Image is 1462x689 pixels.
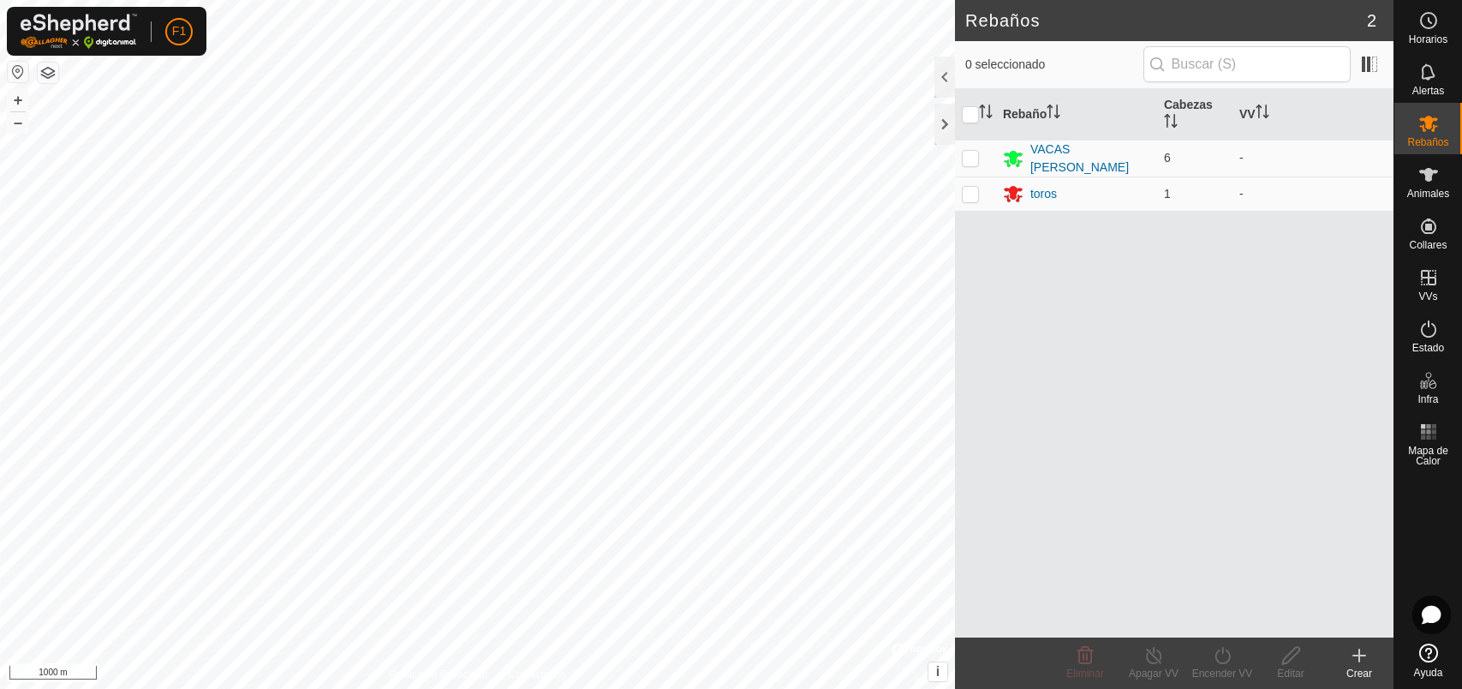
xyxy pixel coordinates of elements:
td: - [1232,177,1393,211]
span: Infra [1417,394,1438,404]
a: Ayuda [1394,637,1462,685]
a: Contáctenos [508,667,565,682]
button: – [8,112,28,133]
th: VV [1232,89,1393,141]
span: VVs [1418,291,1437,302]
span: F1 [172,22,186,40]
span: Collares [1409,240,1447,250]
button: i [928,662,947,681]
div: Editar [1256,666,1325,681]
p-sorticon: Activar para ordenar [1256,107,1269,121]
span: Alertas [1412,86,1444,96]
span: Horarios [1409,34,1447,45]
div: Encender VV [1188,666,1256,681]
p-sorticon: Activar para ordenar [979,107,993,121]
div: Apagar VV [1119,666,1188,681]
span: 2 [1367,8,1376,33]
th: Cabezas [1157,89,1232,141]
p-sorticon: Activar para ordenar [1047,107,1060,121]
input: Buscar (S) [1143,46,1351,82]
span: i [936,664,940,679]
p-sorticon: Activar para ordenar [1164,117,1178,130]
span: Mapa de Calor [1399,446,1458,466]
span: 1 [1164,187,1171,201]
span: Ayuda [1414,668,1443,678]
span: 0 seleccionado [965,56,1143,74]
span: Estado [1412,343,1444,353]
span: Animales [1407,189,1449,199]
a: Política de Privacidad [389,667,487,682]
td: - [1232,140,1393,177]
h2: Rebaños [965,10,1367,31]
button: Capas del Mapa [38,63,58,83]
span: Rebaños [1407,137,1448,147]
span: Eliminar [1066,668,1103,680]
span: 6 [1164,151,1171,165]
div: Crear [1325,666,1393,681]
button: + [8,90,28,111]
th: Rebaño [996,89,1157,141]
button: Restablecer Mapa [8,62,28,82]
div: toros [1030,185,1057,203]
img: Logo Gallagher [21,14,137,49]
div: VACAS [PERSON_NAME] [1030,141,1150,177]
